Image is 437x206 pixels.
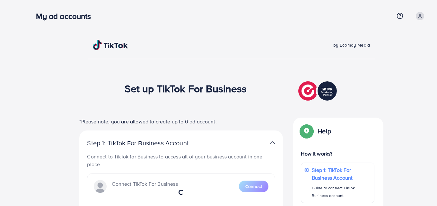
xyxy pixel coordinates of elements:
h1: Set up TikTok For Business [125,82,247,94]
p: Guide to connect TikTok Business account [312,184,371,200]
img: TikTok partner [269,138,275,148]
p: Help [318,127,331,135]
p: Step 1: TikTok For Business Account [87,139,209,147]
img: Popup guide [301,125,312,137]
span: by Ecomdy Media [333,42,370,48]
p: How it works? [301,150,374,157]
p: *Please note, you are allowed to create up to 0 ad account. [79,118,283,125]
h3: My ad accounts [36,12,96,21]
img: TikTok partner [298,80,338,102]
p: Step 1: TikTok For Business Account [312,166,371,182]
img: TikTok [93,40,128,50]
